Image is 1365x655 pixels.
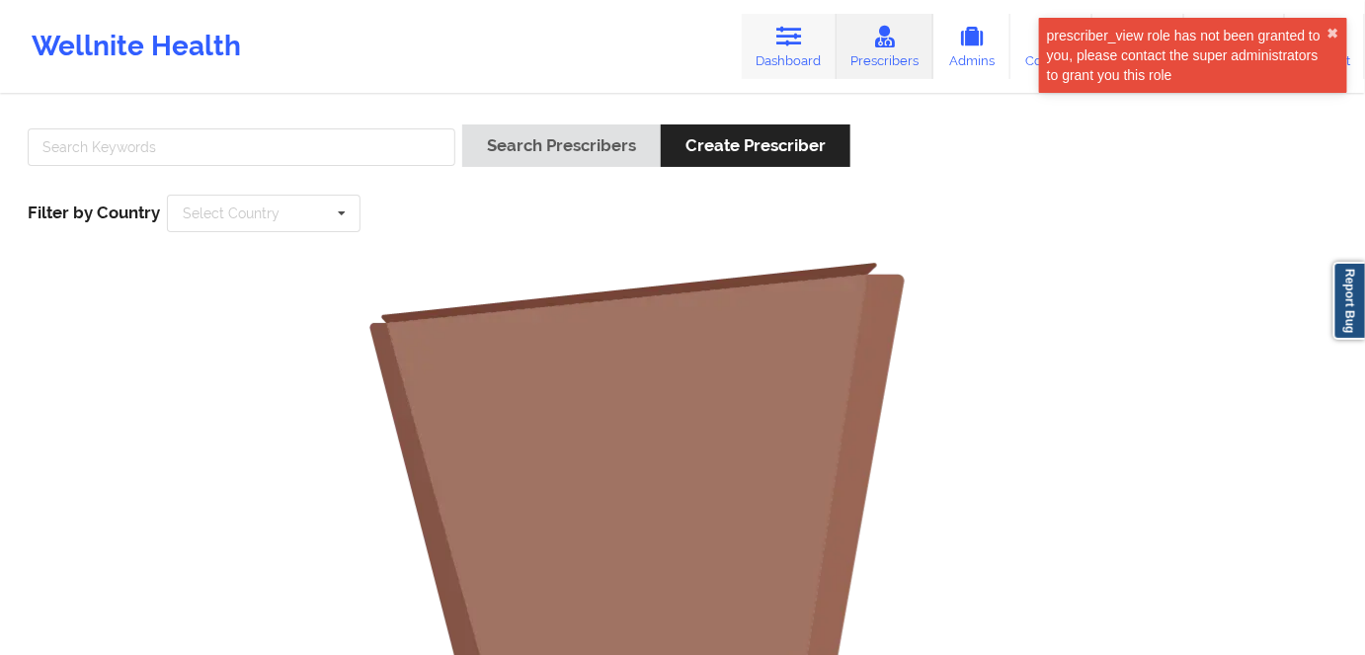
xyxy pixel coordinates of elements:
[28,203,160,222] span: Filter by Country
[742,14,837,79] a: Dashboard
[1047,26,1327,85] div: prescriber_view role has not been granted to you, please contact the super administrators to gran...
[28,128,455,166] input: Search Keywords
[1010,14,1092,79] a: Coaches
[837,14,934,79] a: Prescribers
[661,124,850,167] button: Create Prescriber
[462,124,661,167] button: Search Prescribers
[933,14,1010,79] a: Admins
[1327,26,1339,41] button: close
[183,206,280,220] div: Select Country
[1333,262,1365,340] a: Report Bug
